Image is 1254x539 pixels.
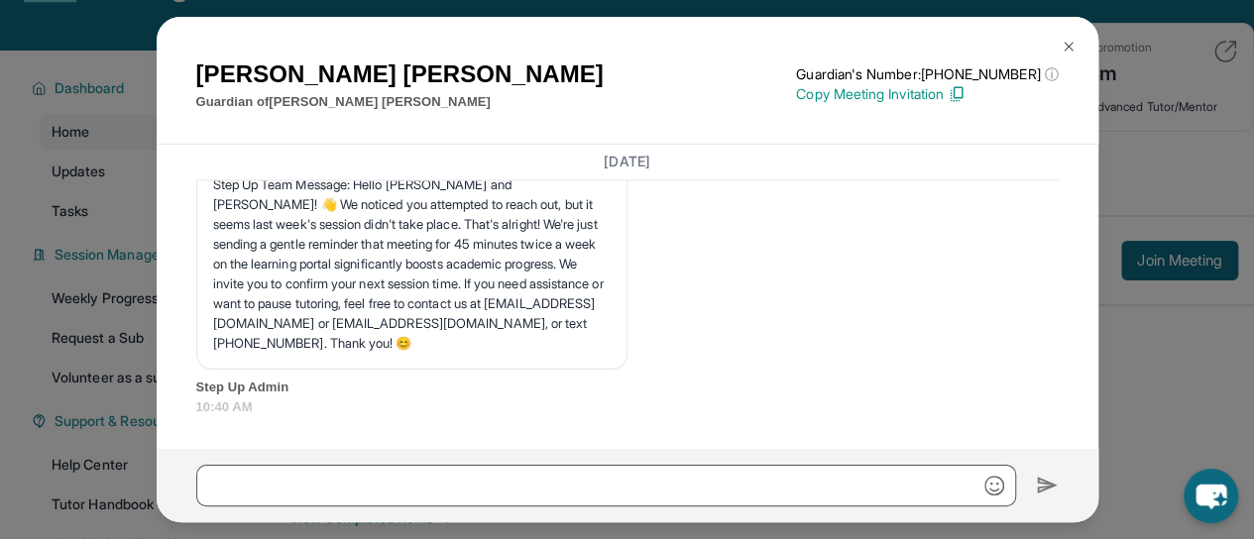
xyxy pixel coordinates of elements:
[196,92,604,112] p: Guardian of [PERSON_NAME] [PERSON_NAME]
[796,64,1058,84] p: Guardian's Number: [PHONE_NUMBER]
[196,397,1059,417] span: 10:40 AM
[196,377,1059,397] span: Step Up Admin
[1044,64,1058,84] span: ⓘ
[1036,474,1059,497] img: Send icon
[984,476,1004,495] img: Emoji
[1061,39,1077,54] img: Close Icon
[213,174,611,353] p: Step Up Team Message: Hello [PERSON_NAME] and [PERSON_NAME]! 👋 We noticed you attempted to reach ...
[196,153,1059,172] h3: [DATE]
[196,56,604,92] h1: [PERSON_NAME] [PERSON_NAME]
[1184,469,1238,523] button: chat-button
[948,85,966,103] img: Copy Icon
[796,84,1058,104] p: Copy Meeting Invitation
